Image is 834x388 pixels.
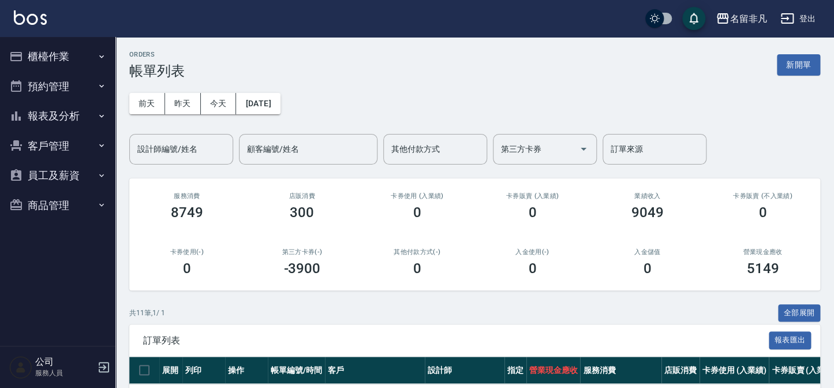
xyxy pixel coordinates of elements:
[778,304,821,322] button: 全部展開
[225,357,268,384] th: 操作
[700,357,769,384] th: 卡券使用 (入業績)
[201,93,237,114] button: 今天
[413,204,421,221] h3: 0
[528,204,536,221] h3: 0
[159,357,182,384] th: 展開
[373,248,461,256] h2: 其他付款方式(-)
[574,140,593,158] button: Open
[413,260,421,277] h3: 0
[14,10,47,25] img: Logo
[425,357,504,384] th: 設計師
[719,248,807,256] h2: 營業現金應收
[580,357,661,384] th: 服務消費
[489,192,577,200] h2: 卡券販賣 (入業績)
[325,357,425,384] th: 客戶
[236,93,280,114] button: [DATE]
[171,204,203,221] h3: 8749
[143,192,231,200] h3: 服務消費
[182,357,225,384] th: 列印
[5,101,111,131] button: 報表及分析
[5,72,111,102] button: 預約管理
[268,357,325,384] th: 帳單編號/時間
[758,204,766,221] h3: 0
[183,260,191,277] h3: 0
[644,260,652,277] h3: 0
[143,248,231,256] h2: 卡券使用(-)
[5,161,111,191] button: 員工及薪資
[769,334,811,345] a: 報表匯出
[165,93,201,114] button: 昨天
[730,12,766,26] div: 名留非凡
[682,7,705,30] button: save
[290,204,314,221] h3: 300
[504,357,526,384] th: 指定
[604,248,691,256] h2: 入金儲值
[489,248,577,256] h2: 入金使用(-)
[35,368,94,378] p: 服務人員
[129,308,165,318] p: 共 11 筆, 1 / 1
[5,131,111,161] button: 客戶管理
[746,260,779,277] h3: 5149
[5,42,111,72] button: 櫃檯作業
[769,331,811,349] button: 報表匯出
[259,248,346,256] h2: 第三方卡券(-)
[604,192,691,200] h2: 業績收入
[777,54,820,76] button: 新開單
[528,260,536,277] h3: 0
[259,192,346,200] h2: 店販消費
[129,63,185,79] h3: 帳單列表
[283,260,320,277] h3: -3900
[5,191,111,221] button: 商品管理
[777,59,820,70] a: 新開單
[9,356,32,379] img: Person
[143,335,769,346] span: 訂單列表
[35,356,94,368] h5: 公司
[129,51,185,58] h2: ORDERS
[776,8,820,29] button: 登出
[661,357,700,384] th: 店販消費
[526,357,581,384] th: 營業現金應收
[719,192,807,200] h2: 卡券販賣 (不入業績)
[631,204,664,221] h3: 9049
[129,93,165,114] button: 前天
[373,192,461,200] h2: 卡券使用 (入業績)
[711,7,771,31] button: 名留非凡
